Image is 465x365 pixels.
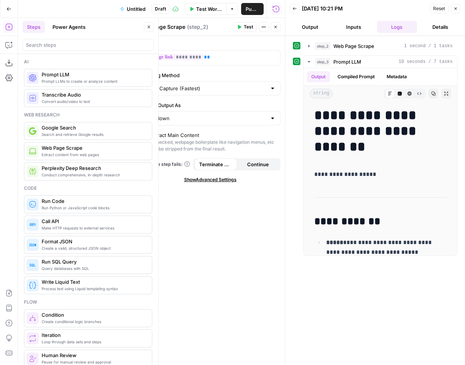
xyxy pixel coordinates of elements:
[140,161,190,168] a: When the step fails:
[234,22,256,32] button: Test
[307,71,330,82] button: Output
[24,112,152,118] div: Web research
[26,41,150,49] input: Search steps
[42,238,146,245] span: Format JSON
[315,58,330,66] span: step_3
[199,161,232,168] span: Terminate Workflow
[48,21,90,33] button: Power Agents
[42,152,146,158] span: Extract content from web pages
[155,6,166,12] span: Draft
[140,40,280,48] label: URL
[127,5,145,13] span: Untitled
[145,115,267,122] input: Markdown
[145,85,267,92] input: Quick Capture (Fastest)
[42,197,146,205] span: Run Code
[22,21,45,33] button: Steps
[42,71,146,78] span: Prompt LLM
[42,218,146,225] span: Call API
[184,176,237,183] span: Show Advanced Settings
[244,24,253,30] span: Test
[241,3,264,15] button: Publish
[42,286,146,292] span: Process text using Liquid templating syntax
[115,3,150,15] button: Untitled
[42,172,146,178] span: Conduct comprehensive, in-depth research
[42,311,146,319] span: Condition
[404,43,453,49] span: 1 second / 1 tasks
[42,331,146,339] span: Iteration
[24,299,152,305] div: Flow
[315,42,330,50] span: step_2
[184,3,226,15] button: Test Workflow
[237,158,279,170] button: Continue
[420,21,460,33] button: Details
[187,23,208,31] span: ( step_2 )
[246,5,259,13] span: Publish
[42,124,146,131] span: Google Search
[42,225,146,231] span: Make HTTP requests to external services
[42,352,146,359] span: Human Review
[42,359,146,365] span: Pause for manual review and approval
[304,56,457,68] button: 10 seconds / 7 tasks
[290,21,330,33] button: Output
[24,58,152,65] div: Ai
[333,42,374,50] span: Web Page Scrape
[399,58,453,65] span: 10 seconds / 7 tasks
[433,5,445,12] span: Reset
[42,339,146,345] span: Loop through data sets and steps
[140,72,280,79] label: Scraping Method
[382,71,411,82] button: Metadata
[42,78,146,84] span: Prompt LLMs to create or analyze content
[430,4,448,13] button: Reset
[247,161,269,168] span: Continue
[42,245,146,251] span: Create a valid, structured JSON object
[333,21,374,33] button: Inputs
[42,319,146,325] span: Create conditional logic branches
[140,101,280,109] label: Render Output As
[310,89,333,98] span: string
[333,71,379,82] button: Compiled Prompt
[150,139,277,152] div: If checked, webpage boilerplate like navigation menus, etc will be stripped from the final result.
[42,205,146,211] span: Run Python or JavaScript code blocks
[42,164,146,172] span: Perplexity Deep Research
[140,23,185,31] textarea: Web Page Scrape
[333,58,361,66] span: Prompt LLM
[42,144,146,152] span: Web Page Scrape
[42,258,146,265] span: Run SQL Query
[42,98,146,104] span: Convert audio/video to text
[42,278,146,286] span: Write Liquid Text
[42,131,146,137] span: Search and retrieve Google results
[150,131,199,139] div: Extract Main Content
[24,185,152,192] div: Code
[304,40,457,52] button: 1 second / 1 tasks
[42,265,146,271] span: Query databases with SQL
[196,5,222,13] span: Test Workflow
[377,21,417,33] button: Logs
[42,91,146,98] span: Transcribe Audio
[304,68,457,255] div: 10 seconds / 7 tasks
